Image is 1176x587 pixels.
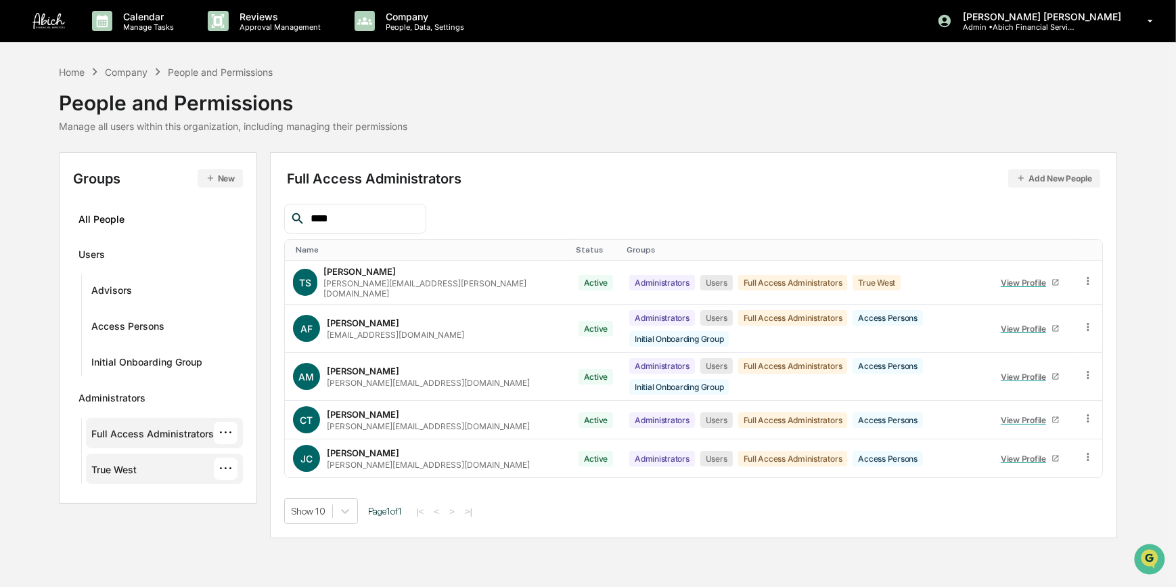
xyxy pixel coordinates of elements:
p: Admin • Abich Financial Services [952,22,1078,32]
div: Users [700,412,733,428]
span: Page 1 of 1 [368,506,402,517]
div: [PERSON_NAME] [327,448,399,458]
a: 🗄️Attestations [93,165,173,190]
div: People and Permissions [59,80,407,115]
div: [PERSON_NAME][EMAIL_ADDRESS][DOMAIN_NAME] [327,421,530,431]
div: [PERSON_NAME] [327,366,399,376]
div: Full Access Administrators [91,428,214,444]
div: 🖐️ [14,172,24,183]
img: logo [32,13,65,29]
div: Full Access Administrators [738,275,848,290]
button: > [445,506,459,517]
div: View Profile [1001,454,1051,464]
a: View Profile [995,448,1066,469]
div: [PERSON_NAME] [327,318,399,328]
div: View Profile [1001,372,1051,382]
span: Pylon [135,230,164,240]
div: Company [105,66,148,78]
span: Preclearance [27,171,87,184]
p: How can we help? [14,28,246,50]
p: People, Data, Settings [375,22,471,32]
div: Toggle SortBy [627,245,981,255]
div: Full Access Administrators [287,169,1100,188]
div: Administrators [629,310,695,326]
div: View Profile [1001,278,1051,288]
div: Active [579,369,614,385]
a: 🔎Data Lookup [8,191,91,215]
a: View Profile [995,410,1066,431]
div: Initial Onboarding Group [91,356,202,372]
div: Access Persons [853,451,923,466]
div: Administrators [629,358,695,374]
div: Advisors [91,284,132,301]
button: |< [412,506,428,517]
span: Data Lookup [27,196,85,210]
a: 🖐️Preclearance [8,165,93,190]
button: Add New People [1008,169,1100,188]
p: Reviews [229,11,327,22]
div: [PERSON_NAME][EMAIL_ADDRESS][DOMAIN_NAME] [327,378,530,388]
div: Active [579,412,614,428]
div: 🗄️ [98,172,109,183]
div: Access Persons [853,358,923,374]
button: New [198,169,243,188]
div: Initial Onboarding Group [629,379,729,395]
div: Active [579,321,614,336]
div: Active [579,275,614,290]
div: View Profile [1001,415,1051,425]
div: True West [853,275,901,290]
div: Administrators [78,392,145,408]
div: Full Access Administrators [738,358,848,374]
p: [PERSON_NAME] [PERSON_NAME] [952,11,1128,22]
div: [PERSON_NAME] [327,409,399,420]
img: 1746055101610-c473b297-6a78-478c-a979-82029cc54cd1 [14,104,38,128]
div: Start new chat [46,104,222,117]
div: View Profile [1001,324,1051,334]
a: View Profile [995,366,1066,387]
div: [PERSON_NAME][EMAIL_ADDRESS][PERSON_NAME][DOMAIN_NAME] [324,278,562,299]
div: Users [700,310,733,326]
iframe: Open customer support [1133,542,1169,579]
div: Users [700,275,733,290]
div: Toggle SortBy [296,245,565,255]
div: 🔎 [14,198,24,209]
div: Full Access Administrators [738,412,848,428]
div: [EMAIL_ADDRESS][DOMAIN_NAME] [327,330,464,340]
div: People and Permissions [168,66,273,78]
div: Access Persons [853,310,923,326]
div: We're available if you need us! [46,117,171,128]
div: Toggle SortBy [1085,245,1098,255]
div: ··· [214,422,238,444]
button: < [430,506,443,517]
div: True West [91,464,137,480]
span: JC [300,453,313,464]
button: Start new chat [230,108,246,124]
p: Company [375,11,471,22]
div: [PERSON_NAME][EMAIL_ADDRESS][DOMAIN_NAME] [327,460,530,470]
span: CT [300,414,313,426]
div: All People [78,208,238,230]
p: Calendar [112,11,181,22]
span: TS [299,277,311,288]
span: AM [299,371,315,383]
div: Manage all users within this organization, including managing their permissions [59,121,407,132]
span: Attestations [112,171,168,184]
button: >| [461,506,476,517]
div: Home [59,66,85,78]
div: Initial Onboarding Group [629,331,729,347]
div: Administrators [629,275,695,290]
p: Manage Tasks [112,22,181,32]
div: Full Access Administrators [738,451,848,466]
p: Approval Management [229,22,327,32]
div: Administrators [629,451,695,466]
div: Users [78,248,105,265]
div: Groups [73,169,243,188]
div: Access Persons [853,412,923,428]
div: Users [700,451,733,466]
a: View Profile [995,318,1066,339]
div: Active [579,451,614,466]
div: Toggle SortBy [576,245,616,255]
div: Access Persons [91,320,164,336]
